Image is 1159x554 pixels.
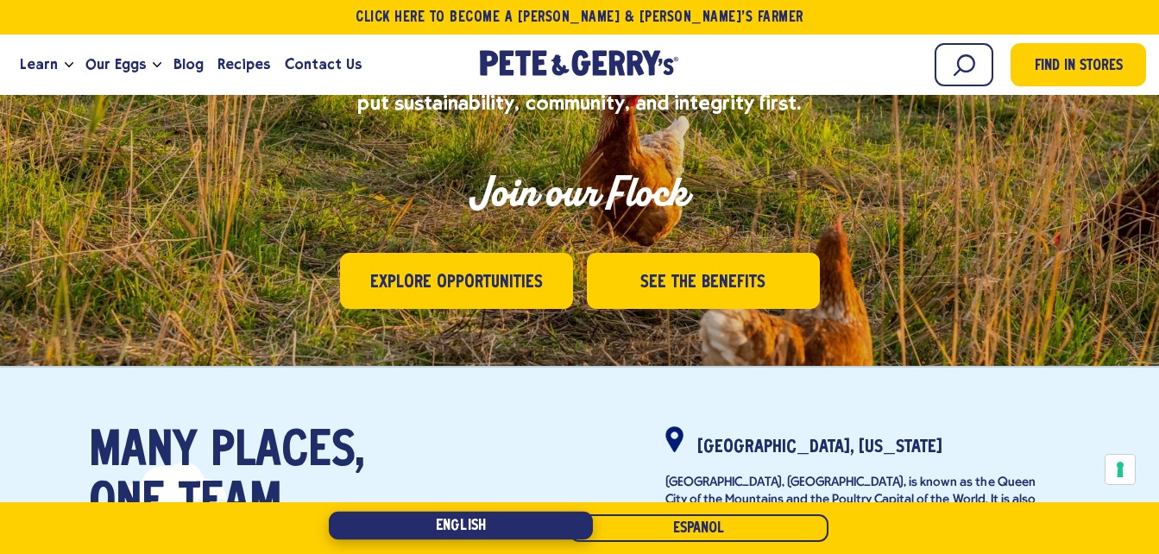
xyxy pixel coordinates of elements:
[65,62,73,68] button: Open the dropdown menu for Learn
[640,269,765,296] span: See the Benefits
[211,41,277,88] a: Recipes
[570,514,828,542] a: Español
[665,475,1045,542] p: [GEOGRAPHIC_DATA], [GEOGRAPHIC_DATA], is known as the Queen City of the Mountains and the Poultry...
[1035,55,1123,79] span: Find in Stores
[13,41,65,88] a: Learn
[1011,43,1146,86] a: Find in Stores
[85,54,146,75] span: Our Eggs
[153,62,161,68] button: Open the dropdown menu for Our Eggs
[173,54,204,75] span: Blog
[587,253,820,309] a: See the Benefits
[285,54,362,75] span: Contact Us
[211,426,364,478] span: places,
[370,269,543,296] span: Explore Opportunities
[278,41,368,88] a: Contact Us
[79,41,153,88] a: Our Eggs
[340,253,573,309] a: Explore Opportunities
[20,54,58,75] span: Learn
[217,54,270,75] span: Recipes
[935,43,993,86] input: Search
[235,167,925,218] h2: Join our Flock
[179,478,281,530] span: team
[1105,455,1135,484] button: Your consent preferences for tracking technologies
[89,478,165,530] span: one
[697,439,942,456] strong: [GEOGRAPHIC_DATA], [US_STATE]
[89,426,198,478] span: Many
[329,512,593,540] a: English
[167,41,211,88] a: Blog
